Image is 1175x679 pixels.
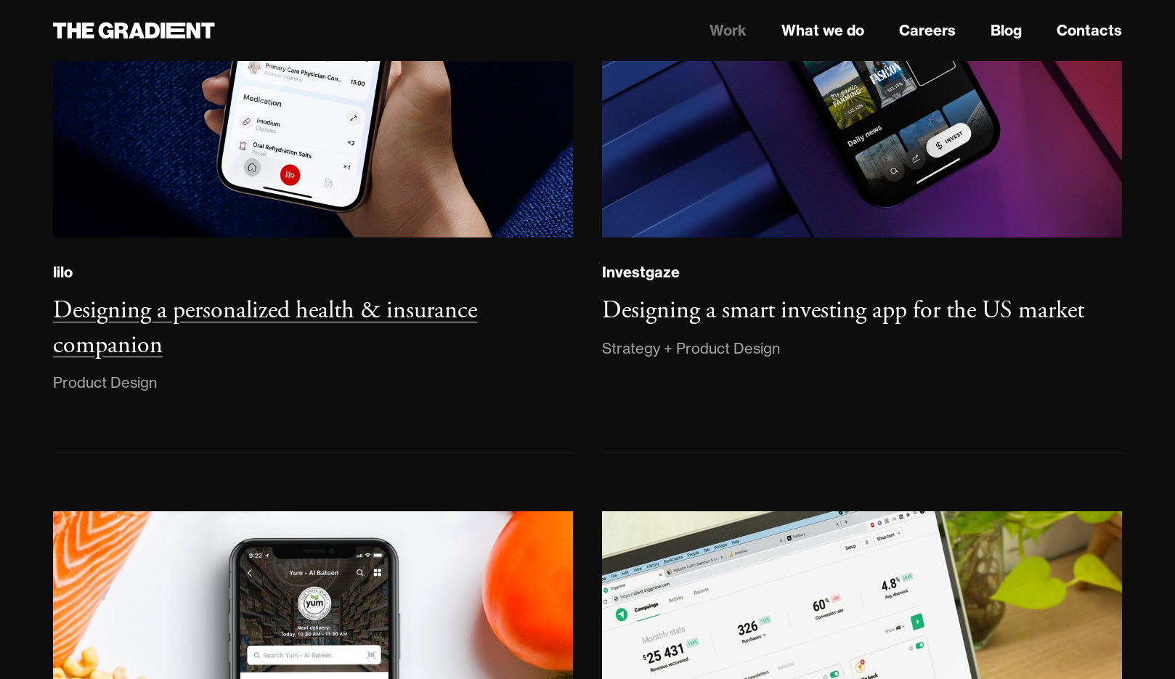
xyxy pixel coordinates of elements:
[991,20,1022,41] a: Blog
[899,20,956,41] a: Careers
[781,20,864,41] a: What we do
[53,263,73,282] div: lilo
[710,20,747,41] a: Work
[1057,20,1122,41] a: Contacts
[602,263,680,282] div: Investgaze
[53,371,157,394] div: Product Design
[602,337,780,360] div: Strategy + Product Design
[53,295,477,361] h3: Designing a personalized health & insurance companion
[602,295,1084,326] h3: Designing a smart investing app for the US market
